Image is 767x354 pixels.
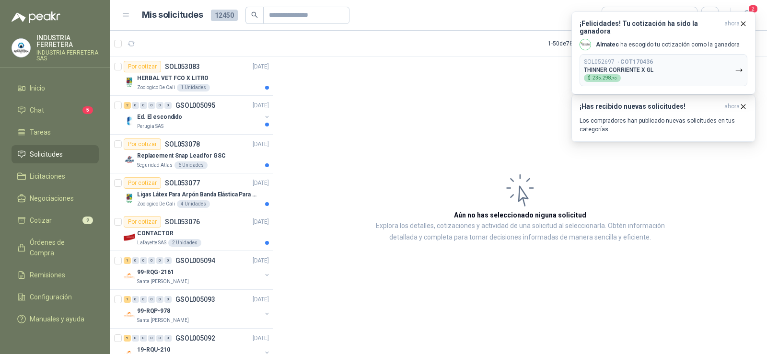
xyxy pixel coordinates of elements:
[253,140,269,149] p: [DATE]
[124,294,271,324] a: 1 0 0 0 0 0 GSOL005093[DATE] Company Logo99-RQP-978Santa [PERSON_NAME]
[165,63,200,70] p: SOL053083
[137,239,166,247] p: Lafayette SAS
[124,231,135,243] img: Company Logo
[82,217,93,224] span: 9
[596,41,619,48] b: Almatec
[137,161,173,169] p: Seguridad Atlas
[30,215,52,226] span: Cotizar
[156,296,163,303] div: 0
[82,106,93,114] span: 5
[137,307,170,316] p: 99-RQP-978
[580,39,591,50] img: Company Logo
[12,266,99,284] a: Remisiones
[253,101,269,110] p: [DATE]
[124,296,131,303] div: 1
[253,295,269,304] p: [DATE]
[140,257,147,264] div: 0
[12,310,99,328] a: Manuales y ayuda
[738,7,755,24] button: 2
[124,61,161,72] div: Por cotizar
[148,102,155,109] div: 0
[175,102,215,109] p: GSOL005095
[12,101,99,119] a: Chat5
[580,20,721,35] h3: ¡Felicidades! Tu cotización ha sido la ganadora
[137,200,175,208] p: Zoologico De Cali
[369,220,671,243] p: Explora los detalles, cotizaciones y actividad de una solicitud al seleccionarla. Obtén informaci...
[156,335,163,342] div: 0
[584,74,621,82] div: $
[124,154,135,165] img: Company Logo
[110,57,273,96] a: Por cotizarSOL053083[DATE] Company LogoHERBAL VET FCO X LITROZoologico De Cali1 Unidades
[580,54,747,86] button: SOL052697→COT170436THINNER CORRIENTE X GL$235.298,70
[12,167,99,185] a: Licitaciones
[608,10,628,21] div: Todas
[30,127,51,137] span: Tareas
[132,102,139,109] div: 0
[30,171,65,182] span: Licitaciones
[132,335,139,342] div: 0
[137,123,163,130] p: Perugia SAS
[156,257,163,264] div: 0
[132,296,139,303] div: 0
[148,257,155,264] div: 0
[175,335,215,342] p: GSOL005092
[596,41,740,49] p: ha escogido tu cotización como la ganadora
[584,58,653,66] p: SOL052697 →
[12,145,99,163] a: Solicitudes
[12,39,30,57] img: Company Logo
[137,113,182,122] p: Ed. El escondido
[140,335,147,342] div: 0
[593,76,617,80] span: 235.298
[175,257,215,264] p: GSOL005094
[177,200,210,208] div: 4 Unidades
[124,335,131,342] div: 9
[137,317,189,324] p: Santa [PERSON_NAME]
[124,177,161,189] div: Por cotizar
[132,257,139,264] div: 0
[30,314,84,324] span: Manuales y ayuda
[124,76,135,88] img: Company Logo
[30,237,90,258] span: Órdenes de Compra
[137,151,226,160] p: Replacement Snap Lead for GSC
[110,173,273,212] a: Por cotizarSOL053077[DATE] Company LogoLigas Látex Para Arpón Banda Elástica Para Arpón Tripa Pol...
[748,4,758,13] span: 2
[148,335,155,342] div: 0
[30,292,72,302] span: Configuración
[12,11,60,23] img: Logo peakr
[251,11,258,18] span: search
[571,11,755,94] button: ¡Felicidades! Tu cotización ha sido la ganadoraahora Company LogoAlmatec ha escogido tu cotizació...
[580,103,721,111] h3: ¡Has recibido nuevas solicitudes!
[124,255,271,285] a: 1 0 0 0 0 0 GSOL005094[DATE] Company Logo99-RQG-2161Santa [PERSON_NAME]
[253,334,269,343] p: [DATE]
[12,288,99,306] a: Configuración
[140,102,147,109] div: 0
[165,141,200,148] p: SOL053078
[164,102,172,109] div: 0
[177,84,210,91] div: 1 Unidades
[137,278,189,285] p: Santa [PERSON_NAME]
[124,309,135,320] img: Company Logo
[724,103,740,111] span: ahora
[620,58,653,65] b: COT170436
[211,10,238,21] span: 12450
[137,84,175,91] p: Zoologico De Cali
[253,256,269,265] p: [DATE]
[168,239,201,247] div: 2 Unidades
[454,210,586,220] h3: Aún no has seleccionado niguna solicitud
[137,268,174,277] p: 99-RQG-2161
[110,135,273,173] a: Por cotizarSOL053078[DATE] Company LogoReplacement Snap Lead for GSCSeguridad Atlas6 Unidades
[12,189,99,207] a: Negociaciones
[580,116,747,134] p: Los compradores han publicado nuevas solicitudes en tus categorías.
[140,296,147,303] div: 0
[12,233,99,262] a: Órdenes de Compra
[124,193,135,204] img: Company Logo
[253,62,269,71] p: [DATE]
[165,180,200,186] p: SOL053077
[142,8,203,22] h1: Mis solicitudes
[584,67,653,73] p: THINNER CORRIENTE X GL
[36,50,99,61] p: INDUSTRIA FERRETERA SAS
[30,83,45,93] span: Inicio
[124,270,135,282] img: Company Logo
[12,123,99,141] a: Tareas
[124,100,271,130] a: 2 0 0 0 0 0 GSOL005095[DATE] Company LogoEd. El escondidoPerugia SAS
